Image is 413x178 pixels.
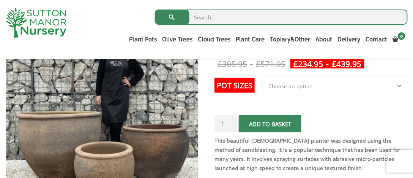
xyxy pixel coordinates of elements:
bdi: 571.95 [256,59,285,69]
span: £ [256,59,260,69]
bdi: 234.95 [293,59,323,69]
p: . [214,136,407,173]
ins: - [290,59,364,68]
label: Pot Sizes [214,78,255,93]
bdi: 439.95 [332,59,361,69]
span: £ [293,59,298,69]
a: About [313,34,335,45]
strong: This beautiful [DEMOGRAPHIC_DATA] planter was designed using the method of sandblasting. It is a ... [214,137,400,172]
a: Plant Care [233,34,268,45]
a: Contact [363,34,390,45]
input: Search... [155,10,408,25]
input: Product quantity [214,115,237,132]
a: 0 [390,34,408,45]
img: logo [6,8,66,38]
span: 0 [398,32,405,40]
a: Topiary&Other [268,34,313,45]
span: £ [332,59,336,69]
del: - [214,59,288,68]
a: Cloud Trees [195,34,233,45]
a: Olive Trees [160,34,195,45]
span: £ [218,59,222,69]
button: Add to basket [239,115,301,132]
a: Delivery [335,34,363,45]
a: Plant Pots [127,34,160,45]
bdi: 305.95 [218,59,247,69]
